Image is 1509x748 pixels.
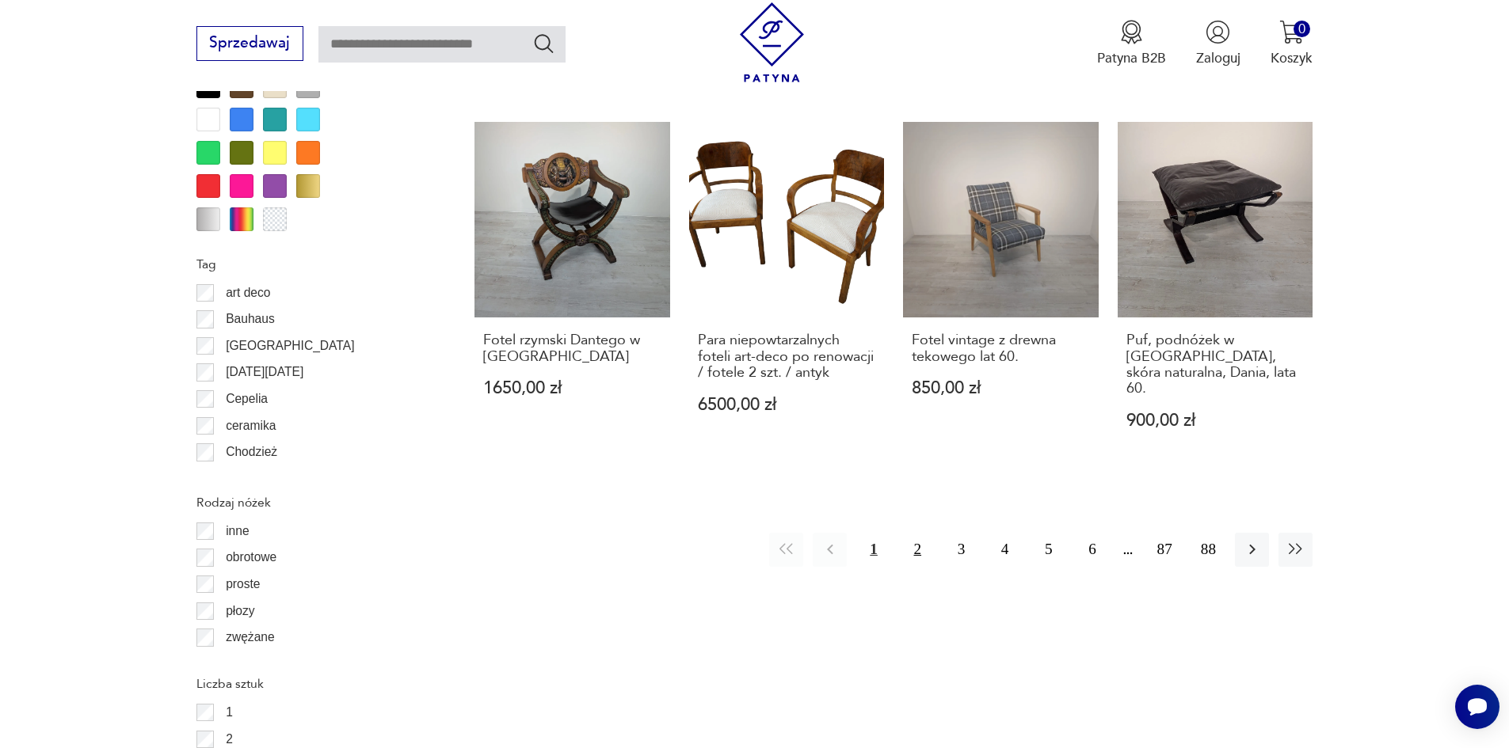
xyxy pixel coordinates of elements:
[1294,21,1310,37] div: 0
[474,122,670,465] a: Fotel rzymski Dantego w mahoniuFotel rzymski Dantego w [GEOGRAPHIC_DATA]1650,00 zł
[1196,20,1240,67] button: Zaloguj
[689,122,885,465] a: Para niepowtarzalnych foteli art-deco po renowacji / fotele 2 szt. / antykPara niepowtarzalnych f...
[1271,20,1313,67] button: 0Koszyk
[226,416,276,436] p: ceramika
[1126,332,1305,397] h3: Puf, podnóżek w [GEOGRAPHIC_DATA], skóra naturalna, Dania, lata 60.
[226,309,275,329] p: Bauhaus
[1097,49,1166,67] p: Patyna B2B
[1118,122,1313,465] a: Puf, podnóżek w mahoniu, skóra naturalna, Dania, lata 60.Puf, podnóżek w [GEOGRAPHIC_DATA], skóra...
[1097,20,1166,67] a: Ikona medaluPatyna B2B
[1075,533,1109,567] button: 6
[1031,533,1065,567] button: 5
[1206,20,1230,44] img: Ikonka użytkownika
[226,601,254,621] p: płozy
[912,332,1090,365] h3: Fotel vintage z drewna tekowego lat 60.
[1126,412,1305,429] p: 900,00 zł
[1097,20,1166,67] button: Patyna B2B
[196,38,303,51] a: Sprzedawaj
[483,332,661,365] h3: Fotel rzymski Dantego w [GEOGRAPHIC_DATA]
[532,32,555,55] button: Szukaj
[903,122,1099,465] a: Fotel vintage z drewna tekowego lat 60.Fotel vintage z drewna tekowego lat 60.850,00 zł
[226,702,233,723] p: 1
[1148,533,1182,567] button: 87
[1271,49,1313,67] p: Koszyk
[944,533,978,567] button: 3
[988,533,1022,567] button: 4
[732,2,812,82] img: Patyna - sklep z meblami i dekoracjami vintage
[226,547,276,568] p: obrotowe
[226,283,270,303] p: art deco
[1455,685,1499,729] iframe: Smartsupp widget button
[483,380,661,397] p: 1650,00 zł
[1196,49,1240,67] p: Zaloguj
[226,389,268,409] p: Cepelia
[226,469,273,489] p: Ćmielów
[856,533,890,567] button: 1
[912,380,1090,397] p: 850,00 zł
[901,533,935,567] button: 2
[1279,20,1304,44] img: Ikona koszyka
[226,521,249,541] p: inne
[226,574,260,594] p: proste
[226,336,354,356] p: [GEOGRAPHIC_DATA]
[196,26,303,61] button: Sprzedawaj
[196,674,429,694] p: Liczba sztuk
[196,492,429,513] p: Rodzaj nóżek
[226,442,277,462] p: Chodzież
[1191,533,1225,567] button: 88
[1119,20,1144,44] img: Ikona medalu
[698,397,876,413] p: 6500,00 zł
[226,362,303,382] p: [DATE][DATE]
[196,254,429,275] p: Tag
[226,627,275,647] p: zwężane
[698,332,876,381] h3: Para niepowtarzalnych foteli art-deco po renowacji / fotele 2 szt. / antyk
